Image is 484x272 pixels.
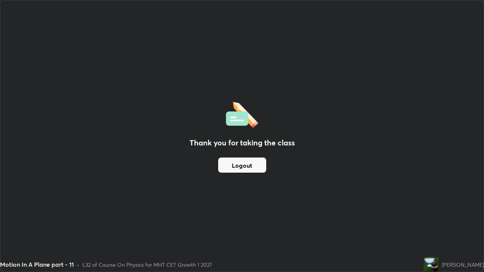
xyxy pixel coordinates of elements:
[82,261,212,269] div: L32 of Course On Physics for MHT CET Growth 1 2027
[218,158,266,173] button: Logout
[442,261,484,269] div: [PERSON_NAME]
[226,99,258,128] img: offlineFeedback.1438e8b3.svg
[423,257,439,272] img: f0fae9d97c1e44ffb6a168521d894f25.jpg
[189,137,295,148] h2: Thank you for taking the class
[77,261,79,269] div: •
